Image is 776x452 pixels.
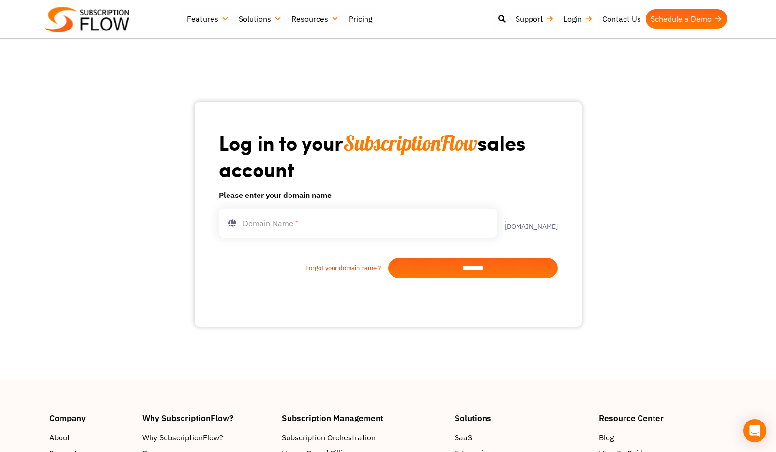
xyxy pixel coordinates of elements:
[599,432,727,443] a: Blog
[559,9,597,29] a: Login
[282,432,445,443] a: Subscription Orchestration
[287,9,344,29] a: Resources
[455,432,472,443] span: SaaS
[234,9,287,29] a: Solutions
[599,414,727,422] h4: Resource Center
[49,414,133,422] h4: Company
[182,9,234,29] a: Features
[344,9,377,29] a: Pricing
[455,432,589,443] a: SaaS
[219,263,388,273] a: Forgot your domain name ?
[49,432,133,443] a: About
[743,419,766,442] div: Open Intercom Messenger
[142,432,272,443] a: Why SubscriptionFlow?
[646,9,727,29] a: Schedule a Demo
[142,414,272,422] h4: Why SubscriptionFlow?
[282,414,445,422] h4: Subscription Management
[497,216,558,230] label: .[DOMAIN_NAME]
[45,7,129,32] img: Subscriptionflow
[597,9,646,29] a: Contact Us
[511,9,559,29] a: Support
[49,432,70,443] span: About
[282,432,376,443] span: Subscription Orchestration
[142,432,223,443] span: Why SubscriptionFlow?
[219,130,558,181] h1: Log in to your sales account
[455,414,589,422] h4: Solutions
[343,130,477,156] span: SubscriptionFlow
[219,189,558,201] h6: Please enter your domain name
[599,432,614,443] span: Blog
